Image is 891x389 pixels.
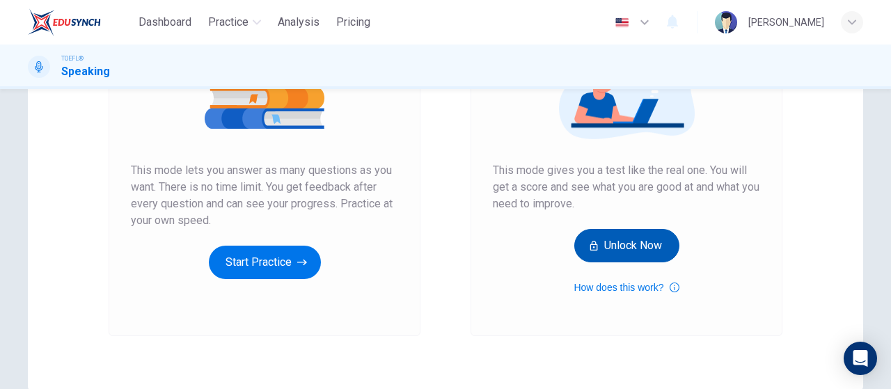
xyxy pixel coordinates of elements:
[131,162,398,229] span: This mode lets you answer as many questions as you want. There is no time limit. You get feedback...
[336,14,370,31] span: Pricing
[61,63,110,80] h1: Speaking
[493,162,760,212] span: This mode gives you a test like the real one. You will get a score and see what you are good at a...
[61,54,84,63] span: TOEFL®
[139,14,191,31] span: Dashboard
[331,10,376,35] button: Pricing
[574,279,679,296] button: How does this work?
[28,8,133,36] a: EduSynch logo
[209,246,321,279] button: Start Practice
[203,10,267,35] button: Practice
[844,342,877,375] div: Open Intercom Messenger
[133,10,197,35] button: Dashboard
[748,14,824,31] div: [PERSON_NAME]
[272,10,325,35] button: Analysis
[715,11,737,33] img: Profile picture
[208,14,249,31] span: Practice
[613,17,631,28] img: en
[28,8,101,36] img: EduSynch logo
[278,14,320,31] span: Analysis
[574,229,679,262] button: Unlock Now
